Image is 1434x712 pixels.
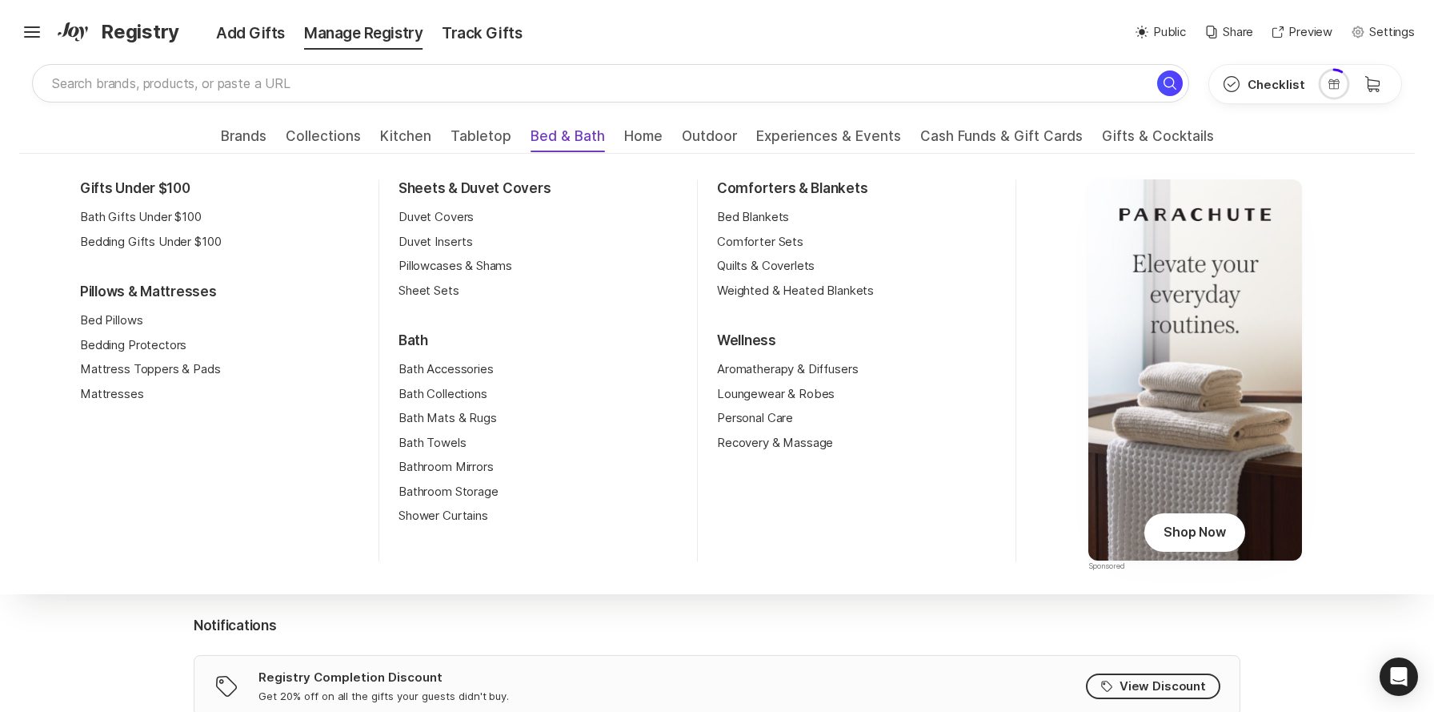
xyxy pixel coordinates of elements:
p: Preview [1288,23,1332,42]
img: bad524be-e6f4-5970-a889-6ad93d82eeae [1088,179,1302,560]
a: Quilts & Coverlets [717,257,815,276]
button: Share [1205,23,1253,42]
a: Duvet Inserts [399,233,473,251]
a: Bath Mats & Rugs [399,409,497,428]
button: Search for [1157,70,1183,96]
a: Bedding Gifts Under $100 [80,233,221,251]
a: Tabletop [451,128,511,154]
button: View Discount [1086,674,1220,699]
a: Bed Blankets [717,208,789,227]
input: Search brands, products, or paste a URL [32,64,1189,103]
a: Bath Accessories [399,360,494,379]
a: Shower Curtains [399,507,488,525]
a: Cash Funds & Gift Cards [920,128,1083,154]
button: Public [1136,23,1186,42]
a: Gifts & Cocktails [1102,128,1214,154]
a: Recovery & Massage [717,434,833,453]
a: Experiences & Events [756,128,901,154]
a: Pillowcases & Shams [399,257,512,276]
button: Settings [1352,23,1415,42]
p: Get 20% off on all the gifts your guests didn't buy. [258,689,509,703]
a: Bath [399,332,428,351]
a: Sheet Sets [399,282,459,300]
div: Add Gifts [184,22,294,45]
p: Public [1153,23,1186,42]
a: Comforter Sets [717,233,803,251]
span: Registry [101,18,179,46]
a: Pillows & Mattresses [80,283,217,302]
a: Mattresses [80,385,144,404]
a: Bed Pillows [80,312,142,330]
p: Share [1223,23,1253,42]
a: Loungewear & Robes [717,385,835,404]
a: Collections [286,128,361,154]
a: Outdoor [682,128,737,154]
a: Sheets & Duvet Covers [399,179,551,199]
a: Bath Towels [399,434,466,453]
a: Duvet Covers [399,208,474,227]
a: Brands [221,128,266,154]
a: Bath Collections [399,385,487,404]
a: Home [624,128,663,154]
a: Shop Now [1144,513,1245,552]
a: Bath Gifts Under $100 [80,208,202,227]
a: Bathroom Mirrors [399,458,494,477]
div: Manage Registry [294,22,432,45]
p: Registry Completion Discount [258,669,443,686]
a: Personal Care [717,409,793,428]
div: Track Gifts [432,22,531,45]
a: Weighted & Heated Blankets [717,282,874,300]
div: Open Intercom Messenger [1380,658,1418,696]
button: Checklist [1209,65,1318,103]
a: Bed & Bath [531,128,605,154]
p: Notifications [194,617,276,636]
a: Comforters & Blankets [717,179,867,199]
button: Preview [1272,23,1332,42]
a: Mattress Toppers & Pads [80,360,221,379]
a: Bathroom Storage [399,483,499,501]
a: Wellness [717,332,776,351]
p: Sponsored [1088,561,1302,572]
a: Gifts Under $100 [80,179,190,199]
p: Settings [1369,23,1415,42]
a: Aromatherapy & Diffusers [717,360,858,379]
a: Kitchen [380,128,431,154]
a: Bedding Protectors [80,336,186,355]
